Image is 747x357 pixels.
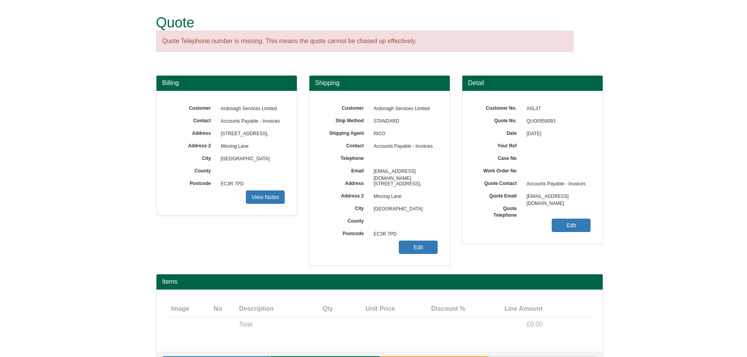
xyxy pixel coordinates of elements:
th: Unit Price [336,301,398,317]
span: [GEOGRAPHIC_DATA] [217,153,285,165]
label: Customer No. [474,103,523,112]
label: Address 2 [168,140,217,149]
label: Address [321,178,370,187]
th: No [211,301,236,317]
a: Edit [399,241,438,254]
h3: Billing [162,80,291,87]
span: STANDARD [370,115,438,128]
label: Quote No. [474,115,523,124]
th: Qty [307,301,336,317]
span: Ardonagh Services Limited [370,103,438,115]
label: Quote Email [474,190,523,199]
label: Address [168,128,217,137]
label: Contact [168,115,217,124]
span: [EMAIL_ADDRESS][DOMAIN_NAME] [523,190,591,203]
label: Your Ref [474,140,523,149]
label: Date [474,128,523,137]
label: Customer [321,103,370,112]
label: Contact [321,140,370,149]
span: EC3R 7PD [370,228,438,241]
h3: Detail [468,80,597,87]
h2: Items [162,278,597,285]
span: EC3R 7PD [217,178,285,190]
label: Telephone [321,153,370,162]
h3: Shipping [315,80,444,87]
label: Ship Method [321,115,370,124]
label: Postcode [168,178,217,187]
h1: Quote [156,15,574,31]
span: ASL37 [523,103,591,115]
label: City [168,153,217,162]
label: Quote Contact [474,178,523,187]
a: Edit [552,219,591,232]
span: [STREET_ADDRESS], [217,128,285,140]
label: County [321,216,370,225]
td: Total [236,317,307,332]
span: Mincing Lane [370,190,438,203]
label: Customer [168,103,217,112]
label: Case No [474,153,523,162]
th: Description [236,301,307,317]
th: Image [168,301,211,317]
span: [DATE] [523,128,591,140]
a: View Notes [246,190,285,204]
span: QUO0559093 [523,115,591,128]
label: Work Order No [474,165,523,174]
th: Line Amount [469,301,546,317]
span: Accounts Payable - Invoices [217,115,285,128]
label: Email [321,165,370,174]
span: RICO [370,128,438,140]
label: Quote Telephone [474,203,523,219]
span: £0.00 [527,321,543,328]
span: [EMAIL_ADDRESS][DOMAIN_NAME] [370,165,438,178]
span: [STREET_ADDRESS], [370,178,438,190]
label: Postcode [321,228,370,237]
span: Ardonagh Services Limited [217,103,285,115]
th: Discount % [398,301,469,317]
label: Shipping Agent [321,128,370,137]
span: Accounts Payable - Invoices [523,178,591,190]
span: Accounts Payable - Invoices [370,140,438,153]
label: Address 2 [321,190,370,199]
span: Mincing Lane [217,140,285,153]
label: City [321,203,370,212]
span: [GEOGRAPHIC_DATA] [370,203,438,216]
label: County [168,165,217,174]
div: Quote Telephone number is missing. This means the quote cannot be chased up effectively. [156,31,574,52]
